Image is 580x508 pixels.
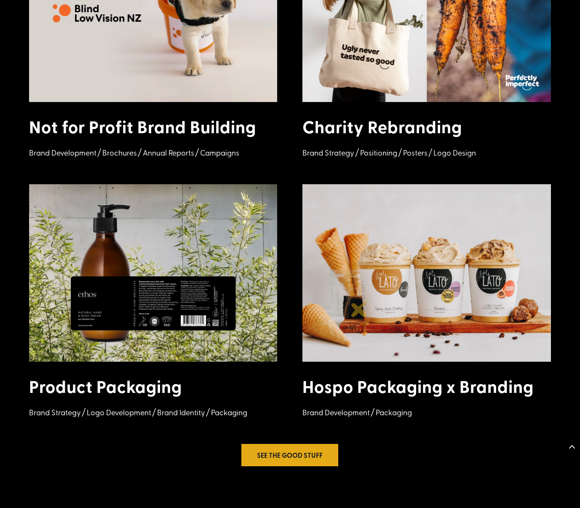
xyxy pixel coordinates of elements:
p: Positioning [360,146,397,159]
p: Brand Development [302,406,370,419]
p: Brand Strategy [302,146,354,159]
p: Logo Design [433,146,476,159]
h3: Charity Rebranding [302,117,551,141]
p: Campaigns [200,146,239,159]
img: Ethos and co [29,184,278,361]
a: Blind Low Vision [29,96,278,104]
a: Little Lato [302,355,551,363]
p: Posters [403,146,428,159]
a: Ethos and co [29,355,278,363]
p: Brand Strategy [29,406,81,419]
p: Brand Development [29,146,96,159]
h3: Hospo Packaging x Branding [302,376,551,401]
p: Packaging [376,406,412,419]
a: See the good stuff [241,444,338,466]
a: Perfectly Imperfect [302,96,551,104]
p: Logo Development [87,406,151,419]
p: Brochures [102,146,137,159]
p: Annual Reports [143,146,194,159]
h3: Product Packaging [29,376,278,401]
p: Brand Identity [157,406,205,419]
h3: Not for Profit Brand Building [29,117,278,141]
p: Packaging [211,406,247,419]
img: Te-Wananga-Ihorangi-Portfolio-Sections-5 [302,184,551,361]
